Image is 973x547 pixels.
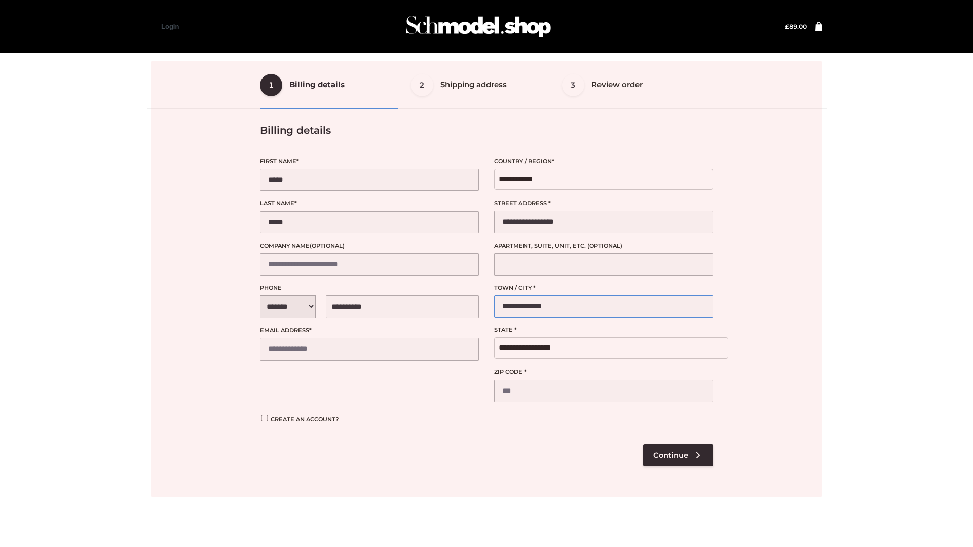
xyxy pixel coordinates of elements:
bdi: 89.00 [785,23,807,30]
a: £89.00 [785,23,807,30]
span: £ [785,23,789,30]
img: Schmodel Admin 964 [402,7,554,47]
a: Login [161,23,179,30]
